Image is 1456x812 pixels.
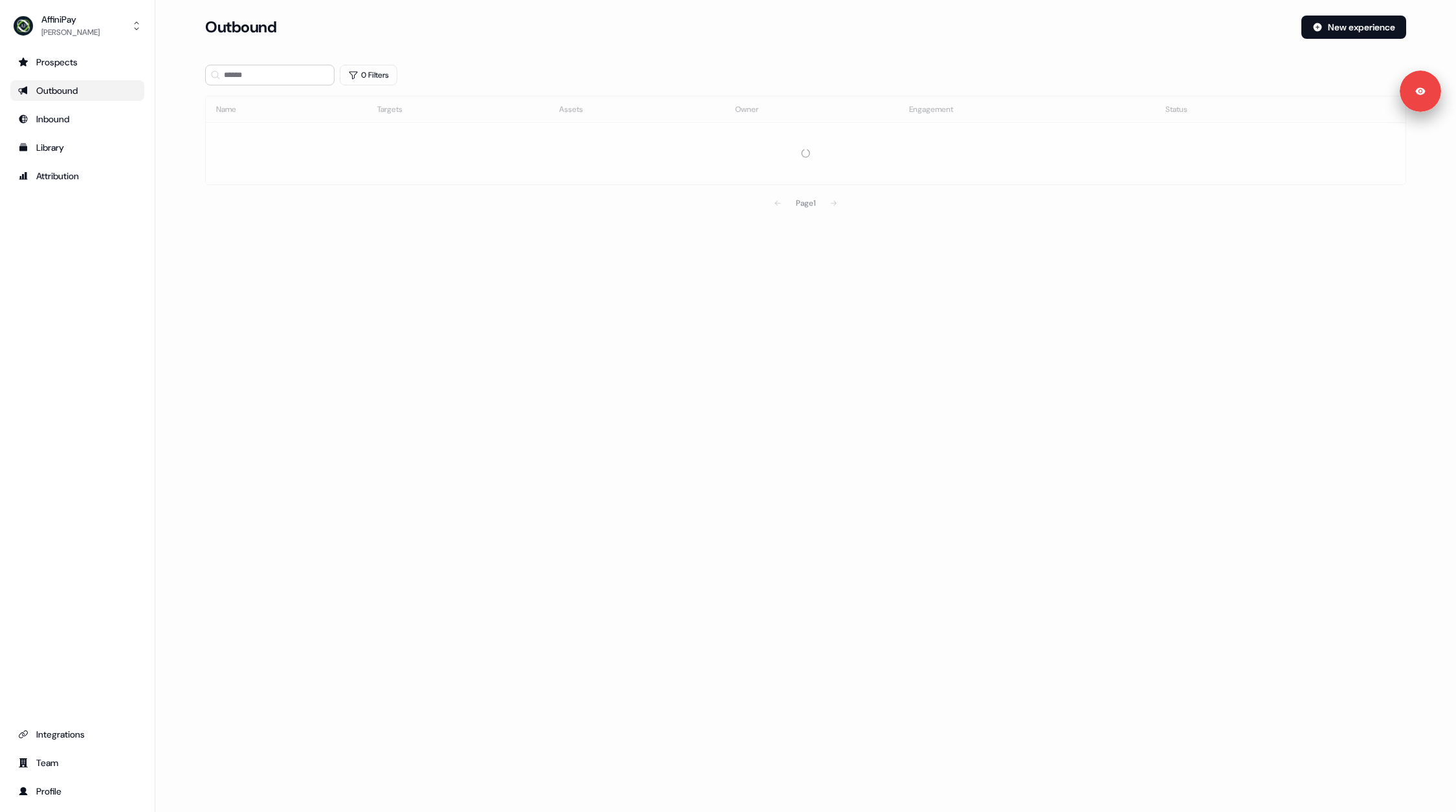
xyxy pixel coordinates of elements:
a: Go to profile [10,781,144,802]
div: [PERSON_NAME] [41,26,100,39]
button: New experience [1301,16,1406,39]
a: Go to attribution [10,166,144,186]
div: Integrations [18,728,137,741]
div: Outbound [18,84,137,97]
div: Team [18,756,137,769]
a: Go to team [10,752,144,773]
a: Go to templates [10,137,144,158]
button: 0 Filters [340,65,397,85]
div: Prospects [18,56,137,69]
h3: Outbound [205,17,276,37]
div: Inbound [18,113,137,126]
button: AffiniPay[PERSON_NAME] [10,10,144,41]
div: Library [18,141,137,154]
a: Go to Inbound [10,109,144,129]
div: Attribution [18,170,137,182]
a: Go to outbound experience [10,80,144,101]
div: Profile [18,785,137,798]
div: AffiniPay [41,13,100,26]
a: Go to prospects [10,52,144,72]
a: Go to integrations [10,724,144,745]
